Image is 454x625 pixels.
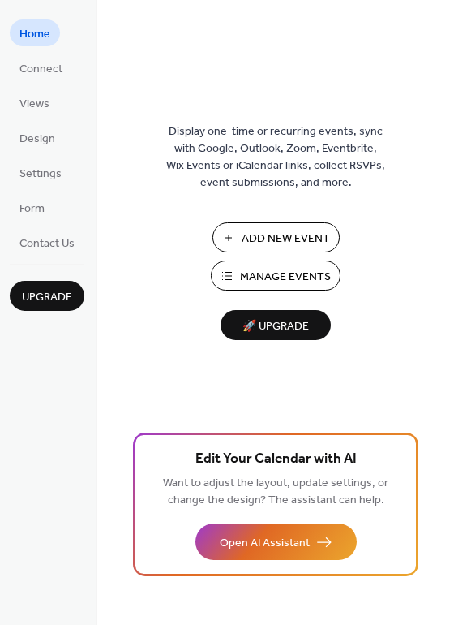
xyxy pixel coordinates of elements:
[211,261,340,291] button: Manage Events
[10,89,59,116] a: Views
[230,316,321,338] span: 🚀 Upgrade
[195,448,357,471] span: Edit Your Calendar with AI
[240,269,331,286] span: Manage Events
[221,310,331,340] button: 🚀 Upgrade
[19,96,49,113] span: Views
[10,229,84,256] a: Contact Us
[19,26,50,43] span: Home
[19,200,45,218] span: Form
[10,54,72,81] a: Connect
[10,159,71,186] a: Settings
[212,222,340,252] button: Add New Event
[220,535,310,552] span: Open AI Assistant
[163,472,388,511] span: Want to adjust the layout, update settings, or change the design? The assistant can help.
[10,124,65,151] a: Design
[19,61,62,78] span: Connect
[19,131,55,148] span: Design
[19,235,75,252] span: Contact Us
[166,123,385,192] span: Display one-time or recurring events, sync with Google, Outlook, Zoom, Eventbrite, Wix Events or ...
[10,19,60,46] a: Home
[10,194,54,221] a: Form
[10,281,84,311] button: Upgrade
[19,166,62,183] span: Settings
[195,524,357,560] button: Open AI Assistant
[242,231,330,248] span: Add New Event
[22,289,72,306] span: Upgrade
